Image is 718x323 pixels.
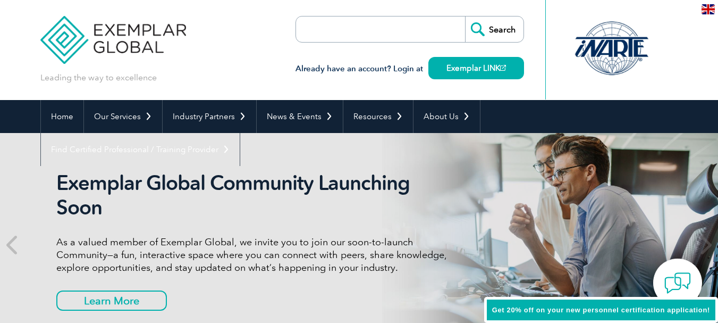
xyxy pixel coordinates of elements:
a: Resources [343,100,413,133]
img: en [702,4,715,14]
a: Our Services [84,100,162,133]
img: contact-chat.png [664,270,691,296]
a: Learn More [56,291,167,311]
a: News & Events [257,100,343,133]
a: Exemplar LINK [428,57,524,79]
a: Industry Partners [163,100,256,133]
a: Find Certified Professional / Training Provider [41,133,240,166]
input: Search [465,16,523,42]
p: Leading the way to excellence [40,72,157,84]
h3: Already have an account? Login at [295,62,524,76]
p: As a valued member of Exemplar Global, we invite you to join our soon-to-launch Community—a fun, ... [56,236,455,274]
h2: Exemplar Global Community Launching Soon [56,171,455,220]
a: Home [41,100,83,133]
img: open_square.png [500,65,506,71]
a: About Us [413,100,480,133]
span: Get 20% off on your new personnel certification application! [492,306,710,314]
